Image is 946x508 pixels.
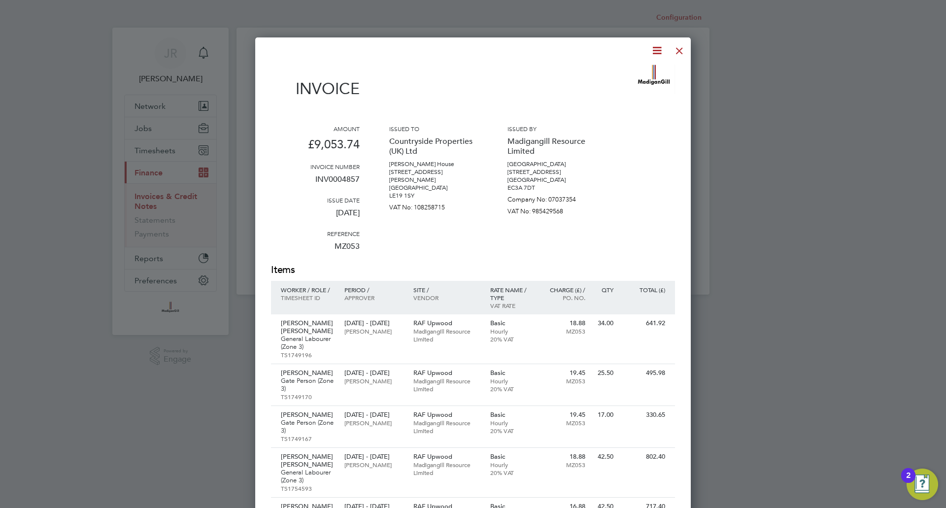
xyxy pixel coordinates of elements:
[413,327,480,343] p: Madigangill Resource Limited
[281,369,335,377] p: [PERSON_NAME]
[490,461,533,469] p: Hourly
[623,286,665,294] p: Total (£)
[490,335,533,343] p: 20% VAT
[490,369,533,377] p: Basic
[413,319,480,327] p: RAF Upwood
[623,453,665,461] p: 802.40
[281,351,335,359] p: TS1749196
[344,377,403,385] p: [PERSON_NAME]
[281,319,335,335] p: [PERSON_NAME] [PERSON_NAME]
[633,65,675,94] img: madigangill-logo-remittance.png
[542,453,585,461] p: 18.88
[281,435,335,442] p: TS1749167
[906,475,911,488] div: 2
[281,286,335,294] p: Worker / Role /
[490,419,533,427] p: Hourly
[490,286,533,302] p: Rate name / type
[271,230,360,237] h3: Reference
[389,200,478,211] p: VAT No: 108258715
[595,369,613,377] p: 25.50
[542,419,585,427] p: MZ053
[507,160,596,168] p: [GEOGRAPHIC_DATA]
[490,427,533,435] p: 20% VAT
[271,196,360,204] h3: Issue date
[344,327,403,335] p: [PERSON_NAME]
[344,294,403,302] p: Approver
[281,294,335,302] p: Timesheet ID
[623,369,665,377] p: 495.98
[623,411,665,419] p: 330.65
[389,192,478,200] p: LE19 1SY
[542,377,585,385] p: MZ053
[490,453,533,461] p: Basic
[595,319,613,327] p: 34.00
[389,133,478,160] p: Countryside Properties (UK) Ltd
[413,369,480,377] p: RAF Upwood
[413,419,480,435] p: Madigangill Resource Limited
[344,369,403,377] p: [DATE] - [DATE]
[271,170,360,196] p: INV0004857
[413,453,480,461] p: RAF Upwood
[507,168,596,176] p: [STREET_ADDRESS]
[490,377,533,385] p: Hourly
[344,461,403,469] p: [PERSON_NAME]
[271,263,675,277] h2: Items
[595,453,613,461] p: 42.50
[507,184,596,192] p: EC3A 7DT
[490,327,533,335] p: Hourly
[389,184,478,192] p: [GEOGRAPHIC_DATA]
[507,176,596,184] p: [GEOGRAPHIC_DATA]
[490,411,533,419] p: Basic
[281,411,335,419] p: [PERSON_NAME]
[271,163,360,170] h3: Invoice number
[542,461,585,469] p: MZ053
[413,294,480,302] p: Vendor
[595,411,613,419] p: 17.00
[542,286,585,294] p: Charge (£) /
[623,319,665,327] p: 641.92
[281,469,335,484] p: General Labourer (Zone 3)
[344,453,403,461] p: [DATE] - [DATE]
[490,319,533,327] p: Basic
[271,79,360,98] h1: Invoice
[281,393,335,401] p: TS1749170
[281,484,335,492] p: TS1754593
[490,385,533,393] p: 20% VAT
[542,369,585,377] p: 19.45
[281,335,335,351] p: General Labourer (Zone 3)
[281,377,335,393] p: Gate Person (Zone 3)
[344,411,403,419] p: [DATE] - [DATE]
[389,125,478,133] h3: Issued to
[281,453,335,469] p: [PERSON_NAME] [PERSON_NAME]
[542,319,585,327] p: 18.88
[413,286,480,294] p: Site /
[389,160,478,168] p: [PERSON_NAME] House
[595,286,613,294] p: QTY
[542,411,585,419] p: 19.45
[413,377,480,393] p: Madigangill Resource Limited
[271,133,360,163] p: £9,053.74
[413,461,480,476] p: Madigangill Resource Limited
[542,327,585,335] p: MZ053
[507,133,596,160] p: Madigangill Resource Limited
[542,294,585,302] p: Po. No.
[281,419,335,435] p: Gate Person (Zone 3)
[389,168,478,184] p: [STREET_ADDRESS][PERSON_NAME]
[490,302,533,309] p: VAT rate
[507,192,596,203] p: Company No: 07037354
[271,125,360,133] h3: Amount
[507,203,596,215] p: VAT No: 985429568
[490,469,533,476] p: 20% VAT
[507,125,596,133] h3: Issued by
[344,286,403,294] p: Period /
[413,411,480,419] p: RAF Upwood
[907,469,938,500] button: Open Resource Center, 2 new notifications
[344,319,403,327] p: [DATE] - [DATE]
[271,204,360,230] p: [DATE]
[344,419,403,427] p: [PERSON_NAME]
[271,237,360,263] p: MZ053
